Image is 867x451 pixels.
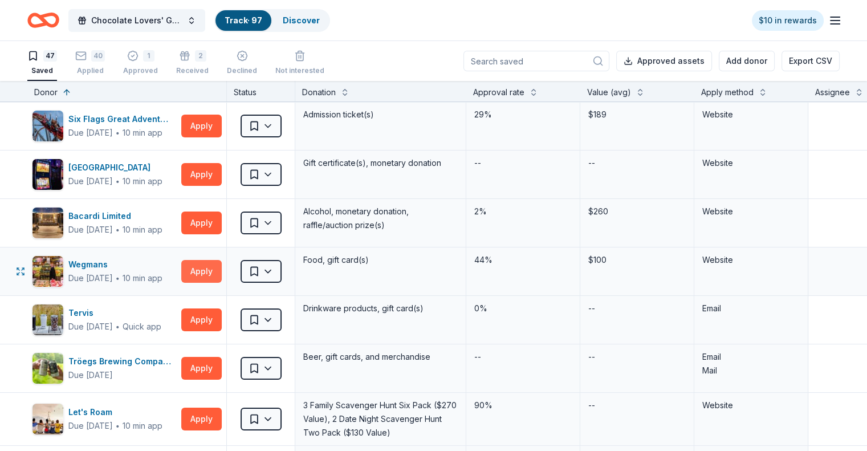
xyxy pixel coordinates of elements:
div: 1 [143,50,154,62]
img: Image for Tröegs Brewing Company [32,353,63,384]
div: Email [702,350,800,364]
div: Website [702,253,800,267]
span: ∙ [115,273,120,283]
div: Food, gift card(s) [302,252,459,268]
div: 44% [473,252,573,268]
input: Search saved [463,51,609,71]
button: Track· 97Discover [214,9,330,32]
button: Chocolate Lovers' Gala [68,9,205,32]
div: 29% [473,107,573,123]
button: Apply [181,408,222,430]
div: Due [DATE] [68,174,113,188]
button: Image for TervisTervisDue [DATE]∙Quick app [32,304,177,336]
div: 10 min app [123,420,162,432]
span: ∙ [115,322,120,331]
div: Due [DATE] [68,126,113,140]
button: Apply [181,260,222,283]
div: $100 [587,252,687,268]
div: Declined [227,66,257,75]
div: Approval rate [473,86,524,99]
div: Donation [302,86,336,99]
button: Image for WegmansWegmansDue [DATE]∙10 min app [32,255,177,287]
a: Track· 97 [225,15,262,25]
button: Apply [181,308,222,331]
button: Image for Bacardi LimitedBacardi LimitedDue [DATE]∙10 min app [32,207,177,239]
div: Approved [123,66,158,75]
div: $260 [587,204,687,220]
div: 40 [91,44,105,55]
button: 47Saved [27,46,57,81]
button: Image for Let's RoamLet's RoamDue [DATE]∙10 min app [32,403,177,435]
img: Image for Six Flags Great Adventure (Jackson Township) [32,111,63,141]
div: Saved [27,66,57,75]
div: 47 [43,50,57,62]
div: Admission ticket(s) [302,107,459,123]
button: Apply [181,163,222,186]
div: Due [DATE] [68,368,113,382]
div: 0% [473,300,573,316]
button: 40Applied [75,46,105,81]
div: 10 min app [123,176,162,187]
div: Quick app [123,321,161,332]
div: 90% [473,397,573,413]
div: 10 min app [123,224,162,235]
div: -- [587,349,596,365]
div: Value (avg) [587,86,631,99]
img: Image for Wegmans [32,256,63,287]
div: Wegmans [68,258,162,271]
button: 2Received [176,46,209,81]
button: Export CSV [781,51,840,71]
button: Add donor [719,51,775,71]
div: Due [DATE] [68,419,113,433]
div: -- [473,155,482,171]
div: Alcohol, monetary donation, raffle/auction prize(s) [302,204,459,233]
div: Donor [34,86,58,99]
div: Assignee [815,86,850,99]
button: Apply [181,115,222,137]
button: Declined [227,46,257,81]
div: [GEOGRAPHIC_DATA] [68,161,162,174]
a: Discover [283,15,320,25]
img: Image for Bacardi Limited [32,208,63,238]
div: Status [227,81,295,101]
div: Received [176,66,209,75]
div: Apply method [701,86,754,99]
div: 10 min app [123,127,162,139]
button: Apply [181,212,222,234]
button: Not interested [275,46,324,81]
div: -- [587,300,596,316]
div: 10 min app [123,273,162,284]
span: ∙ [115,421,120,430]
div: Let's Roam [68,405,162,419]
div: -- [473,349,482,365]
span: Chocolate Lovers' Gala [91,14,182,27]
button: Image for Wind Creek Hospitality[GEOGRAPHIC_DATA]Due [DATE]∙10 min app [32,159,177,190]
span: ∙ [115,128,120,137]
div: Tröegs Brewing Company [68,355,177,368]
div: Due [DATE] [68,320,113,334]
button: 1Approved [123,46,158,81]
button: Approved assets [616,51,712,71]
div: Website [702,108,800,121]
a: $10 in rewards [752,10,824,31]
div: Drinkware products, gift card(s) [302,300,459,316]
div: 3 Family Scavenger Hunt Six Pack ($270 Value), 2 Date Night Scavenger Hunt Two Pack ($130 Value) [302,397,459,441]
div: 2 [195,50,206,62]
div: -- [587,397,596,413]
div: Due [DATE] [68,271,113,285]
div: Email [702,302,800,315]
div: Not interested [275,66,324,75]
div: Website [702,399,800,412]
div: Six Flags Great Adventure ([PERSON_NAME][GEOGRAPHIC_DATA]) [68,112,177,126]
div: Website [702,205,800,218]
div: $189 [587,107,687,123]
div: Mail [702,364,800,377]
span: ∙ [115,225,120,234]
span: ∙ [115,176,120,186]
button: Image for Tröegs Brewing CompanyTröegs Brewing CompanyDue [DATE] [32,352,177,384]
div: Applied [75,60,105,69]
div: Tervis [68,306,161,320]
div: Gift certificate(s), monetary donation [302,155,459,171]
div: -- [587,155,596,171]
img: Image for Wind Creek Hospitality [32,159,63,190]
